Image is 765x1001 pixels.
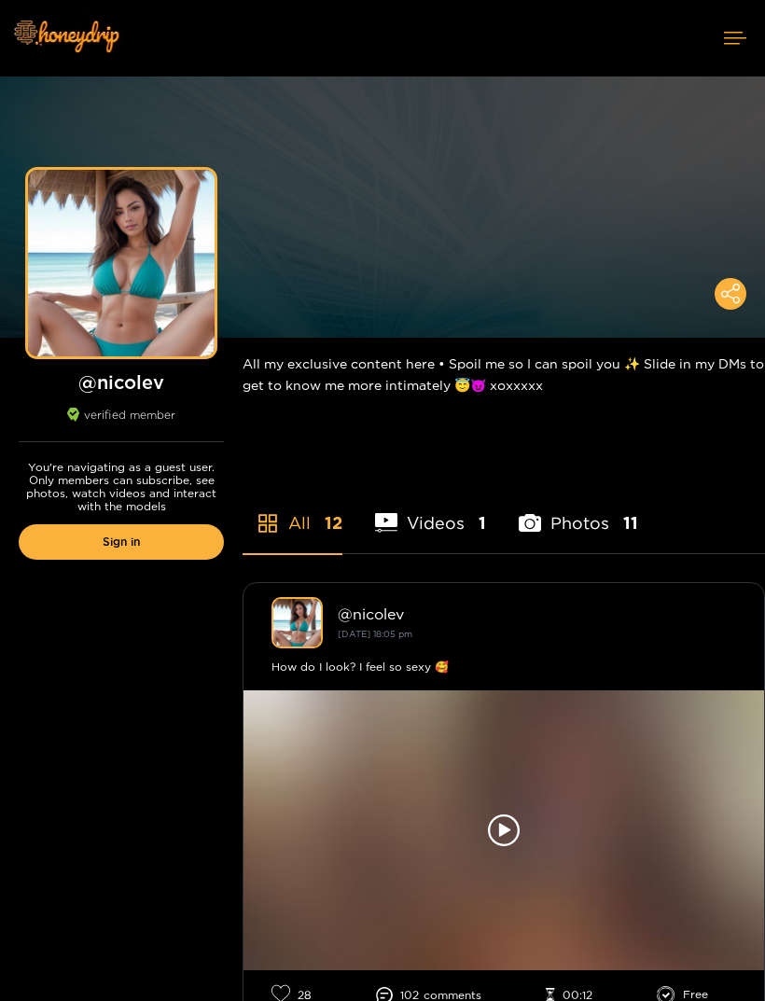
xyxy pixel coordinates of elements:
[325,511,342,535] span: 12
[271,597,323,648] img: nicolev
[243,338,765,410] div: All my exclusive content here • Spoil me so I can spoil you ✨ Slide in my DMs to get to know me m...
[19,461,224,513] p: You're navigating as a guest user. Only members can subscribe, see photos, watch videos and inter...
[271,658,736,676] div: How do I look? I feel so sexy 🥰
[257,512,279,535] span: appstore
[519,469,638,553] li: Photos
[19,408,224,442] div: verified member
[479,511,486,535] span: 1
[338,629,412,639] small: [DATE] 18:05 pm
[375,469,486,553] li: Videos
[19,524,224,560] a: Sign in
[338,605,736,622] div: @ nicolev
[623,511,638,535] span: 11
[243,469,342,553] li: All
[19,370,224,394] h1: @ nicolev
